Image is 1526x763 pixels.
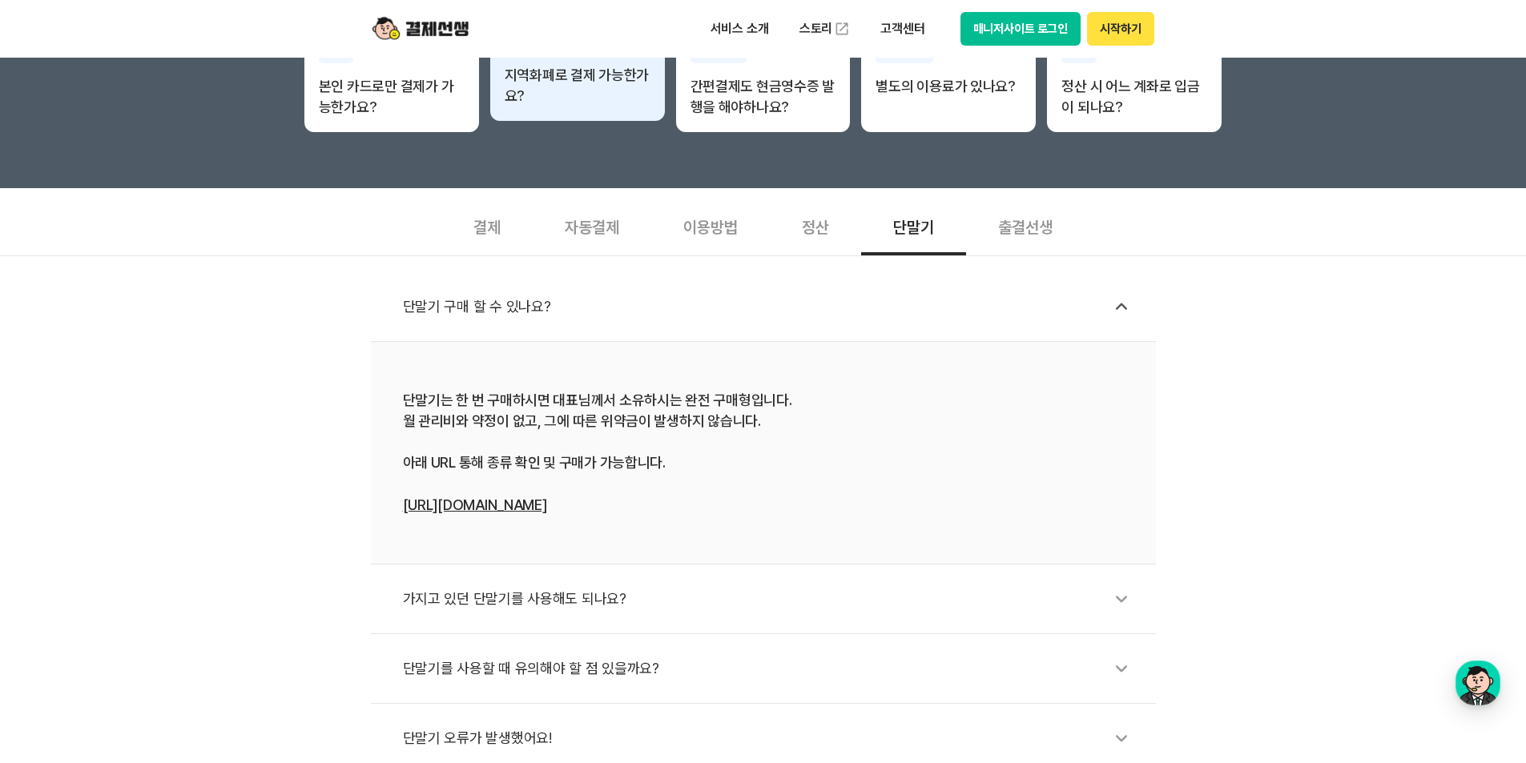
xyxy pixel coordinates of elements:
a: 설정 [207,508,308,548]
button: 매니저사이트 로그인 [960,12,1081,46]
div: 단말기는 한 번 구매하시면 대표님께서 소유하시는 완전 구매형입니다. 월 관리비와 약정이 없고, 그에 따른 위약금이 발생하지 않습니다. 아래 URL 통해 종류 확인 및 구매가 ... [403,390,1124,516]
div: 가지고 있던 단말기를 사용해도 되나요? [403,580,1140,617]
p: 간편결제도 현금영수증 발행을 해야하나요? [691,76,836,118]
p: 서비스 소개 [699,14,780,43]
p: 지역화폐로 결제 가능한가요? [505,65,650,106]
button: 시작하기 [1087,12,1154,46]
a: [URL][DOMAIN_NAME] [403,496,547,513]
a: 스토리 [788,13,862,45]
div: 단말기 [861,196,966,255]
p: 고객센터 [869,14,936,43]
div: 정산 [770,196,861,255]
div: 출결선생 [966,196,1085,255]
div: 단말기 구매 할 수 있나요? [403,288,1140,325]
p: 본인 카드로만 결제가 가능한가요? [319,76,465,118]
span: 홈 [50,532,60,544]
a: 대화 [106,508,207,548]
p: 별도의 이용료가 있나요? [876,76,1021,97]
a: 홈 [5,508,106,548]
div: 단말기를 사용할 때 유의해야 할 점 있을까요? [403,650,1140,687]
div: 이용방법 [651,196,770,255]
span: 설정 [248,532,267,544]
img: 외부 도메인 오픈 [834,21,850,37]
div: 자동결제 [533,196,651,255]
div: 단말기 오류가 발생했어요! [403,720,1140,757]
p: 정산 시 어느 계좌로 입금이 되나요? [1061,76,1207,118]
div: 결제 [441,196,533,255]
span: 대화 [147,532,166,545]
img: logo [372,14,469,44]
